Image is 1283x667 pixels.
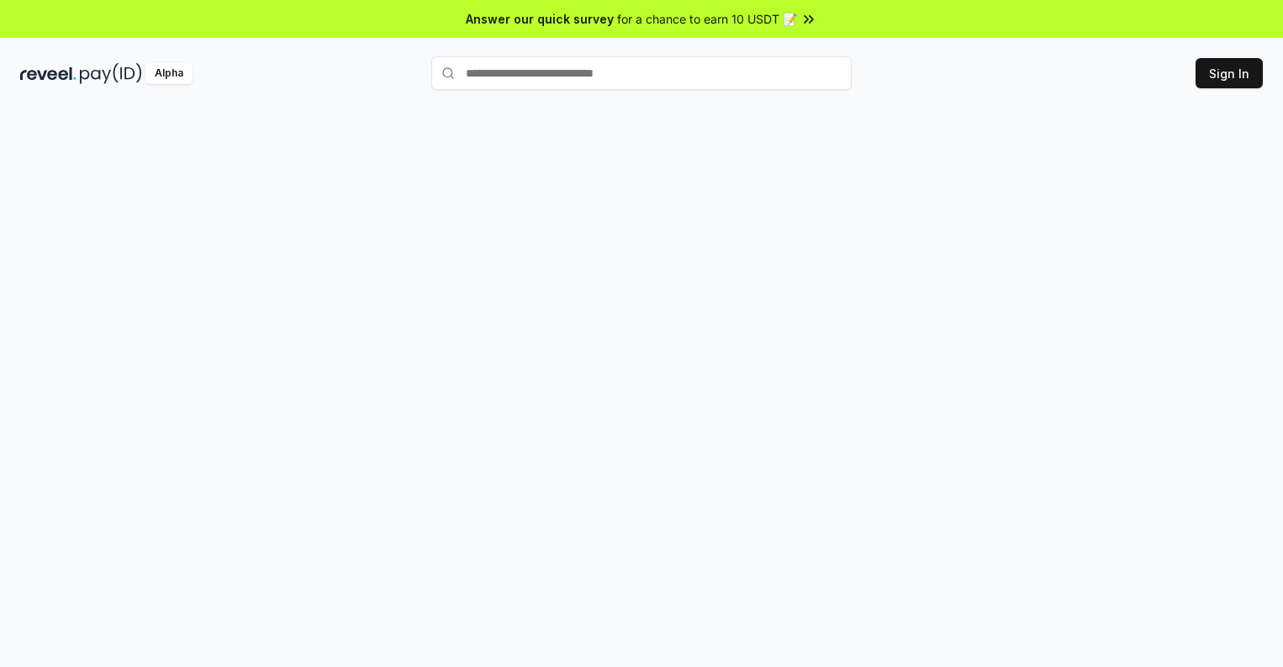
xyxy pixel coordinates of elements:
[466,10,614,28] span: Answer our quick survey
[145,63,193,84] div: Alpha
[617,10,797,28] span: for a chance to earn 10 USDT 📝
[1196,58,1263,88] button: Sign In
[20,63,77,84] img: reveel_dark
[80,63,142,84] img: pay_id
